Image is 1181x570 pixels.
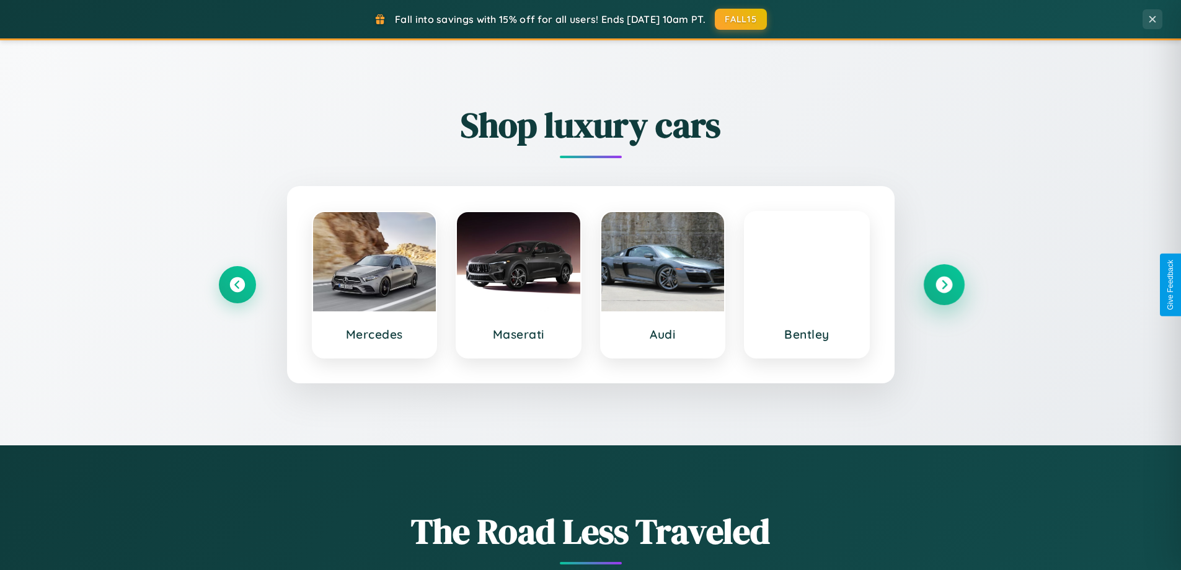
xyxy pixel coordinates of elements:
h1: The Road Less Traveled [219,507,963,555]
h3: Mercedes [325,327,424,342]
button: FALL15 [715,9,767,30]
h3: Bentley [758,327,856,342]
h3: Maserati [469,327,568,342]
span: Fall into savings with 15% off for all users! Ends [DATE] 10am PT. [395,13,706,25]
h3: Audi [614,327,712,342]
h2: Shop luxury cars [219,101,963,149]
div: Give Feedback [1166,260,1175,310]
